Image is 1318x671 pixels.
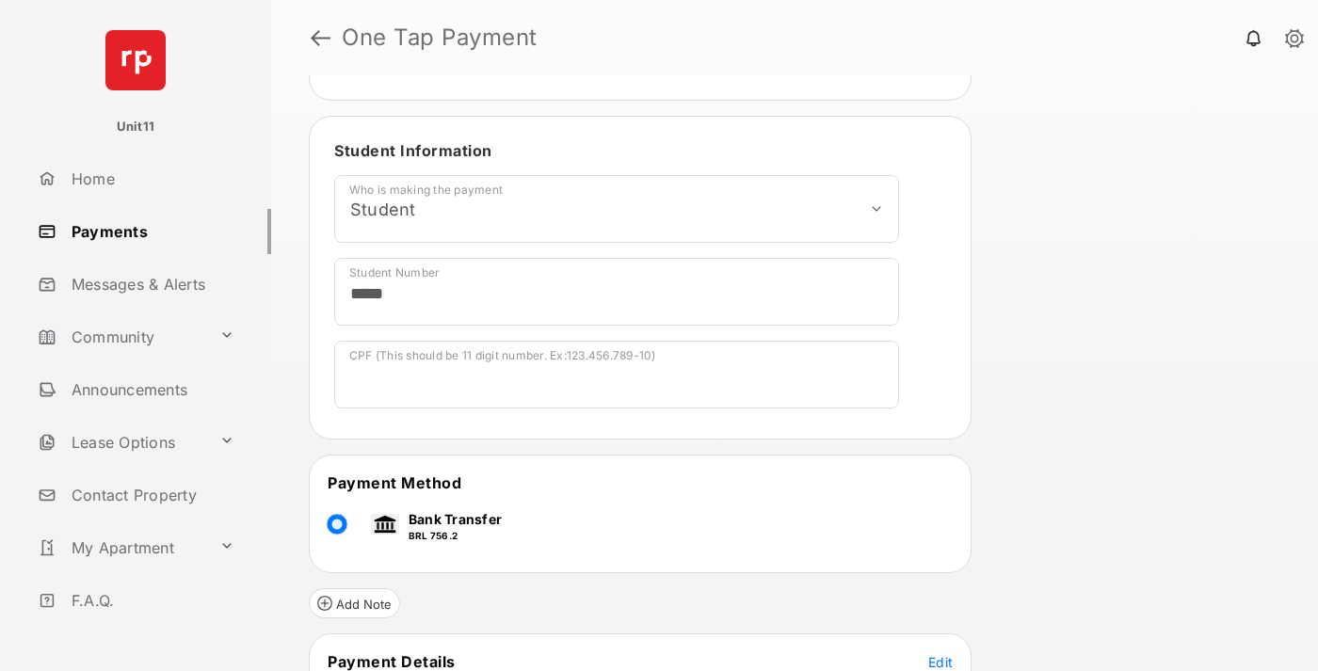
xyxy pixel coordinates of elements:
[30,367,271,412] a: Announcements
[409,529,502,543] p: BRL 756.2
[30,262,271,307] a: Messages & Alerts
[334,141,492,160] span: Student Information
[928,652,953,671] button: Edit
[30,472,271,518] a: Contact Property
[30,209,271,254] a: Payments
[328,652,456,671] span: Payment Details
[409,509,502,529] p: Bank Transfer
[30,578,271,623] a: F.A.Q.
[328,473,461,492] span: Payment Method
[928,654,953,670] span: Edit
[342,26,538,49] strong: One Tap Payment
[30,525,212,570] a: My Apartment
[30,156,271,201] a: Home
[30,314,212,359] a: Community
[309,588,400,618] button: Add Note
[30,420,212,465] a: Lease Options
[117,118,155,136] p: Unit11
[105,30,166,90] img: svg+xml;base64,PHN2ZyB4bWxucz0iaHR0cDovL3d3dy53My5vcmcvMjAwMC9zdmciIHdpZHRoPSI2NCIgaGVpZ2h0PSI2NC...
[371,514,399,535] img: bank.png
